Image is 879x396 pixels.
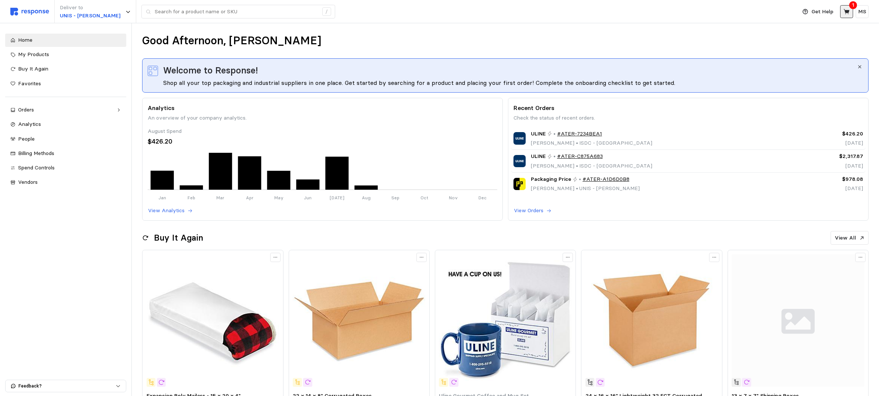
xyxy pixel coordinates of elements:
tspan: Aug [362,195,371,200]
a: Home [5,34,126,47]
tspan: Mar [216,195,224,200]
img: Packaging Price [514,178,526,190]
p: Feedback? [18,383,116,389]
p: [DATE] [780,162,863,170]
img: ULINE [514,155,526,167]
button: View Analytics [148,206,193,215]
img: svg%3e [10,8,49,16]
p: 1 [852,1,854,9]
a: My Products [5,48,126,61]
a: Buy It Again [5,62,126,76]
p: MS [858,8,866,16]
tspan: Nov [449,195,458,200]
p: Get Help [812,8,834,16]
p: $426.20 [780,130,863,138]
p: [PERSON_NAME] UNIS - [PERSON_NAME] [531,185,640,193]
span: ULINE [531,152,546,161]
h1: Good Afternoon, [PERSON_NAME] [142,34,321,48]
button: Feedback? [6,380,126,392]
tspan: Feb [188,195,195,200]
p: Recent Orders [514,103,863,113]
span: Packaging Price [531,175,571,183]
span: • [574,140,579,146]
a: Orders [5,103,126,117]
a: Billing Methods [5,147,126,160]
span: ULINE [531,130,546,138]
a: Favorites [5,77,126,90]
span: • [574,185,579,192]
button: MS [856,5,869,18]
p: $978.08 [780,175,863,183]
a: #ATER-7234BEA1 [557,130,602,138]
div: Shop all your top packaging and industrial suppliers in one place. Get started by searching for a... [163,78,856,87]
tspan: Jun [304,195,312,200]
a: Vendors [5,176,126,189]
a: #ATER-A1D6D0B8 [583,175,629,183]
p: View Orders [514,207,543,215]
span: Favorites [18,80,41,87]
p: View All [835,234,856,242]
tspan: Sep [391,195,399,200]
tspan: Oct [420,195,428,200]
button: Get Help [798,5,838,19]
span: My Products [18,51,49,58]
p: • [553,152,556,161]
a: Analytics [5,118,126,131]
tspan: May [274,195,284,200]
span: Buy It Again [18,65,48,72]
span: Vendors [18,179,38,185]
p: [DATE] [780,139,863,147]
p: View Analytics [148,207,185,215]
p: $2,317.87 [780,152,863,161]
p: Deliver to [60,4,120,12]
p: Analytics [148,103,497,113]
div: Orders [18,106,113,114]
span: Home [18,37,32,43]
button: View All [831,231,869,245]
tspan: Apr [246,195,254,200]
button: View Orders [514,206,552,215]
tspan: [DATE] [330,195,344,200]
img: ULINE [514,132,526,144]
span: People [18,135,35,142]
input: Search for a product name or SKU [155,5,318,18]
p: [DATE] [780,185,863,193]
img: S-5677_txt_USEng [439,254,571,387]
p: UNIS - [PERSON_NAME] [60,12,120,20]
p: • [553,130,556,138]
span: Analytics [18,121,41,127]
tspan: Dec [479,195,487,200]
div: $426.20 [148,137,497,147]
tspan: Jan [158,195,166,200]
h2: Buy It Again [154,232,203,244]
img: S-12605 [293,254,425,387]
p: Check the status of recent orders. [514,114,863,122]
p: [PERSON_NAME] ISDC - [GEOGRAPHIC_DATA] [531,139,652,147]
span: Spend Controls [18,164,55,171]
div: / [322,7,331,16]
img: svg%3e [148,66,158,76]
img: S-13609 [147,254,279,387]
img: svg%3e [732,254,864,387]
div: August Spend [148,127,497,135]
img: S-21031 [586,254,718,387]
p: An overview of your company analytics. [148,114,497,122]
p: [PERSON_NAME] ISDC - [GEOGRAPHIC_DATA] [531,162,652,170]
span: Welcome to Response! [163,64,258,77]
span: • [574,162,579,169]
p: • [579,175,581,183]
a: Spend Controls [5,161,126,175]
a: People [5,132,126,146]
a: #ATER-C875A683 [557,152,603,161]
span: Billing Methods [18,150,54,156]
